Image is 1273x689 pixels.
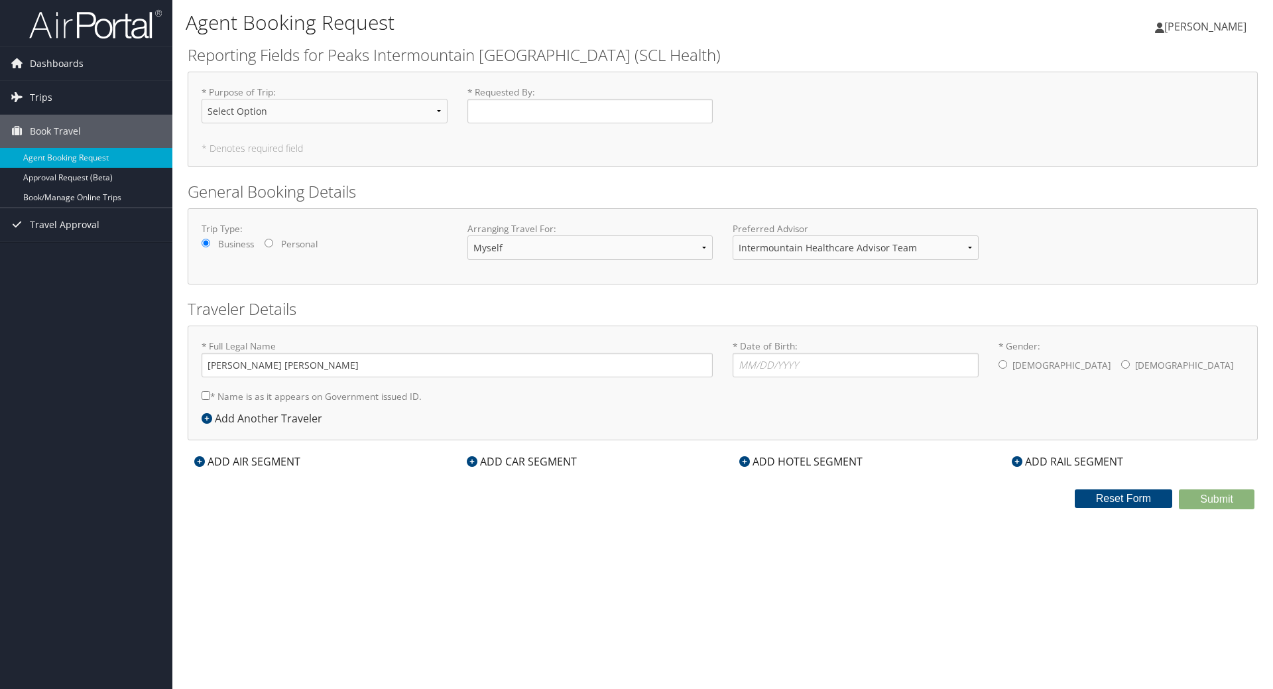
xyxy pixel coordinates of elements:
span: Trips [30,81,52,114]
input: * Date of Birth: [733,353,979,377]
div: Add Another Traveler [202,410,329,426]
h5: * Denotes required field [202,144,1244,153]
label: Trip Type: [202,222,448,235]
label: Personal [281,237,318,251]
h2: Traveler Details [188,298,1258,320]
button: Reset Form [1075,489,1173,508]
label: * Date of Birth: [733,340,979,377]
h1: Agent Booking Request [186,9,902,36]
input: * Gender:[DEMOGRAPHIC_DATA][DEMOGRAPHIC_DATA] [1121,360,1130,369]
select: * Purpose of Trip: [202,99,448,123]
input: * Name is as it appears on Government issued ID. [202,391,210,400]
label: * Gender: [999,340,1244,379]
label: * Name is as it appears on Government issued ID. [202,384,422,408]
span: [PERSON_NAME] [1164,19,1246,34]
h2: Reporting Fields for Peaks Intermountain [GEOGRAPHIC_DATA] (SCL Health) [188,44,1258,66]
label: * Purpose of Trip : [202,86,448,134]
label: [DEMOGRAPHIC_DATA] [1135,353,1233,378]
label: [DEMOGRAPHIC_DATA] [1012,353,1111,378]
button: Submit [1179,489,1254,509]
label: Business [218,237,254,251]
h2: General Booking Details [188,180,1258,203]
label: Preferred Advisor [733,222,979,235]
img: airportal-logo.png [29,9,162,40]
a: [PERSON_NAME] [1155,7,1260,46]
label: * Full Legal Name [202,340,713,377]
div: ADD AIR SEGMENT [188,454,307,470]
input: * Requested By: [467,99,713,123]
div: ADD RAIL SEGMENT [1005,454,1130,470]
label: Arranging Travel For: [467,222,713,235]
input: * Full Legal Name [202,353,713,377]
span: Book Travel [30,115,81,148]
div: ADD CAR SEGMENT [460,454,583,470]
div: ADD HOTEL SEGMENT [733,454,869,470]
input: * Gender:[DEMOGRAPHIC_DATA][DEMOGRAPHIC_DATA] [999,360,1007,369]
span: Dashboards [30,47,84,80]
label: * Requested By : [467,86,713,123]
span: Travel Approval [30,208,99,241]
